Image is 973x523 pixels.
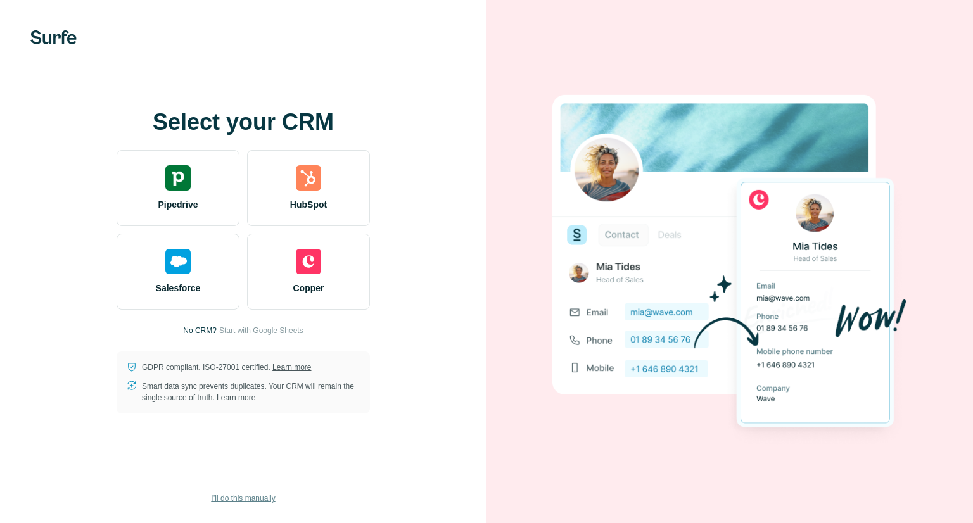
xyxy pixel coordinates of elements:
span: I’ll do this manually [211,493,275,504]
a: Learn more [217,393,255,402]
span: Salesforce [156,282,201,294]
button: I’ll do this manually [202,489,284,508]
span: HubSpot [290,198,327,211]
img: pipedrive's logo [165,165,191,191]
img: copper's logo [296,249,321,274]
span: Copper [293,282,324,294]
button: Start with Google Sheets [219,325,303,336]
a: Learn more [272,363,311,372]
p: No CRM? [183,325,217,336]
p: GDPR compliant. ISO-27001 certified. [142,362,311,373]
img: hubspot's logo [296,165,321,191]
p: Smart data sync prevents duplicates. Your CRM will remain the single source of truth. [142,381,360,403]
img: salesforce's logo [165,249,191,274]
img: Surfe's logo [30,30,77,44]
img: COPPER image [552,73,907,450]
h1: Select your CRM [117,110,370,135]
span: Pipedrive [158,198,198,211]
